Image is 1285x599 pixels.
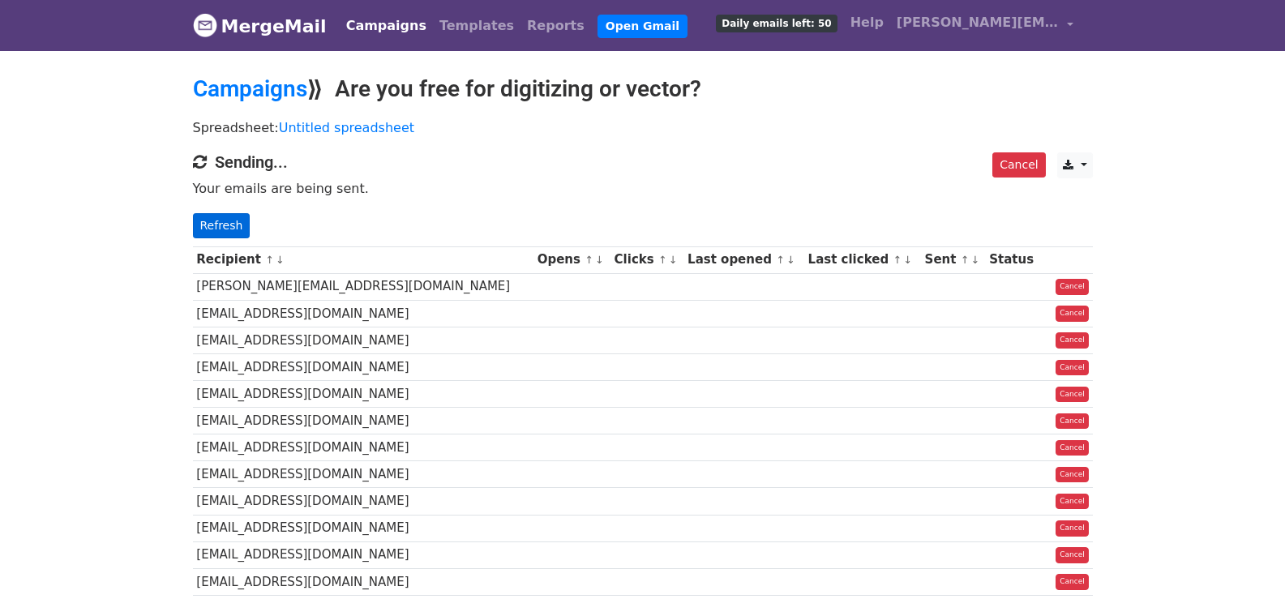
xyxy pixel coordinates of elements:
[340,10,433,42] a: Campaigns
[193,568,533,595] td: [EMAIL_ADDRESS][DOMAIN_NAME]
[193,180,1093,197] p: Your emails are being sent.
[1056,279,1089,295] a: Cancel
[193,213,251,238] a: Refresh
[992,152,1045,178] a: Cancel
[1204,521,1285,599] iframe: Chat Widget
[595,254,604,266] a: ↓
[193,408,533,434] td: [EMAIL_ADDRESS][DOMAIN_NAME]
[1056,413,1089,430] a: Cancel
[193,541,533,568] td: [EMAIL_ADDRESS][DOMAIN_NAME]
[193,434,533,461] td: [EMAIL_ADDRESS][DOMAIN_NAME]
[193,327,533,353] td: [EMAIL_ADDRESS][DOMAIN_NAME]
[683,246,804,273] th: Last opened
[193,461,533,488] td: [EMAIL_ADDRESS][DOMAIN_NAME]
[1056,520,1089,537] a: Cancel
[1056,494,1089,510] a: Cancel
[193,515,533,541] td: [EMAIL_ADDRESS][DOMAIN_NAME]
[716,15,837,32] span: Daily emails left: 50
[193,300,533,327] td: [EMAIL_ADDRESS][DOMAIN_NAME]
[893,254,902,266] a: ↑
[193,353,533,380] td: [EMAIL_ADDRESS][DOMAIN_NAME]
[193,75,1093,103] h2: ⟫ Are you free for digitizing or vector?
[1056,547,1089,563] a: Cancel
[193,119,1093,136] p: Spreadsheet:
[193,381,533,408] td: [EMAIL_ADDRESS][DOMAIN_NAME]
[897,13,1059,32] span: [PERSON_NAME][EMAIL_ADDRESS][DOMAIN_NAME]
[1056,440,1089,456] a: Cancel
[903,254,912,266] a: ↓
[193,75,307,102] a: Campaigns
[193,13,217,37] img: MergeMail logo
[1056,332,1089,349] a: Cancel
[921,246,986,273] th: Sent
[610,246,683,273] th: Clicks
[265,254,274,266] a: ↑
[985,246,1040,273] th: Status
[970,254,979,266] a: ↓
[1056,387,1089,403] a: Cancel
[1056,467,1089,483] a: Cancel
[709,6,843,39] a: Daily emails left: 50
[669,254,678,266] a: ↓
[193,273,533,300] td: [PERSON_NAME][EMAIL_ADDRESS][DOMAIN_NAME]
[890,6,1080,45] a: [PERSON_NAME][EMAIL_ADDRESS][DOMAIN_NAME]
[279,120,414,135] a: Untitled spreadsheet
[804,246,921,273] th: Last clicked
[433,10,520,42] a: Templates
[533,246,610,273] th: Opens
[520,10,591,42] a: Reports
[193,246,533,273] th: Recipient
[844,6,890,39] a: Help
[658,254,667,266] a: ↑
[276,254,285,266] a: ↓
[585,254,593,266] a: ↑
[193,488,533,515] td: [EMAIL_ADDRESS][DOMAIN_NAME]
[1056,306,1089,322] a: Cancel
[598,15,687,38] a: Open Gmail
[1056,360,1089,376] a: Cancel
[776,254,785,266] a: ↑
[786,254,795,266] a: ↓
[193,9,327,43] a: MergeMail
[193,152,1093,172] h4: Sending...
[1056,574,1089,590] a: Cancel
[961,254,970,266] a: ↑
